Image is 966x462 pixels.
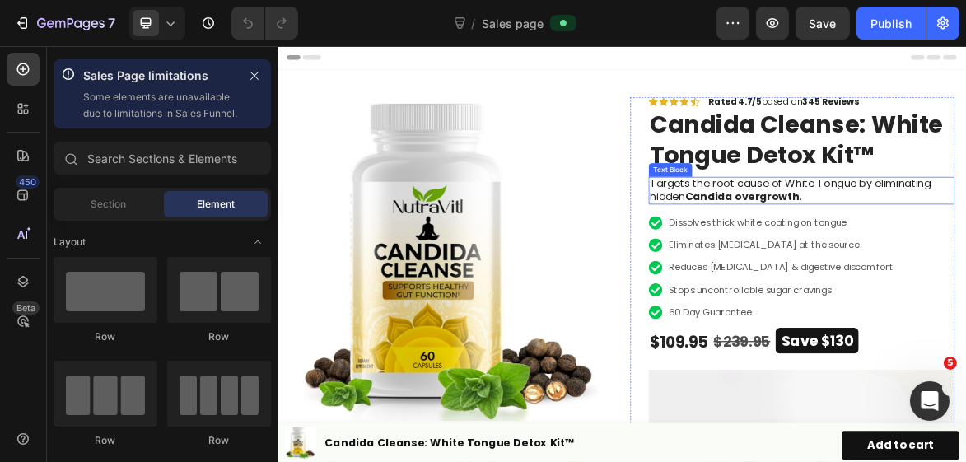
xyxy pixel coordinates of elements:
[562,244,884,264] p: Dissolves thick white coating on tongue
[83,66,238,86] p: Sales Page limitations
[167,329,271,344] div: Row
[870,15,912,32] div: Publish
[533,404,618,448] div: $109.95
[197,197,235,212] span: Element
[278,46,966,462] iframe: Design area
[245,229,271,255] span: Toggle open
[167,433,271,448] div: Row
[12,301,40,315] div: Beta
[54,433,157,448] div: Row
[482,15,544,32] span: Sales page
[83,89,238,122] p: Some elements are unavailable due to limitations in Sales Funnel.
[810,16,837,30] span: Save
[856,7,926,40] button: Publish
[723,404,826,441] p: Save $130
[536,170,592,185] div: Text Block
[562,276,884,296] p: Eliminates [MEDICAL_DATA] at the source
[562,308,884,328] p: Reduces [MEDICAL_DATA] & digestive discomfort
[108,13,115,33] p: 7
[585,205,753,226] strong: Candida overgrowth.
[471,15,475,32] span: /
[910,381,950,421] iframe: Intercom live chat
[534,187,938,226] span: Targets the root cause of White Tongue by eliminating hidden
[754,71,835,88] strong: 345 Reviews
[54,329,157,344] div: Row
[54,235,86,250] span: Layout
[91,197,127,212] span: Section
[618,71,835,88] span: based on
[944,357,957,370] span: 5
[618,71,695,88] strong: Rated 4.7/5
[562,372,884,392] p: 60 Day Guarantee
[796,7,850,40] button: Save
[54,142,271,175] input: Search Sections & Elements
[7,7,123,40] button: 7
[16,175,40,189] div: 450
[231,7,298,40] div: Undo/Redo
[562,340,884,360] p: Stops uncontrollable sugar cravings
[624,404,709,445] div: $239.95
